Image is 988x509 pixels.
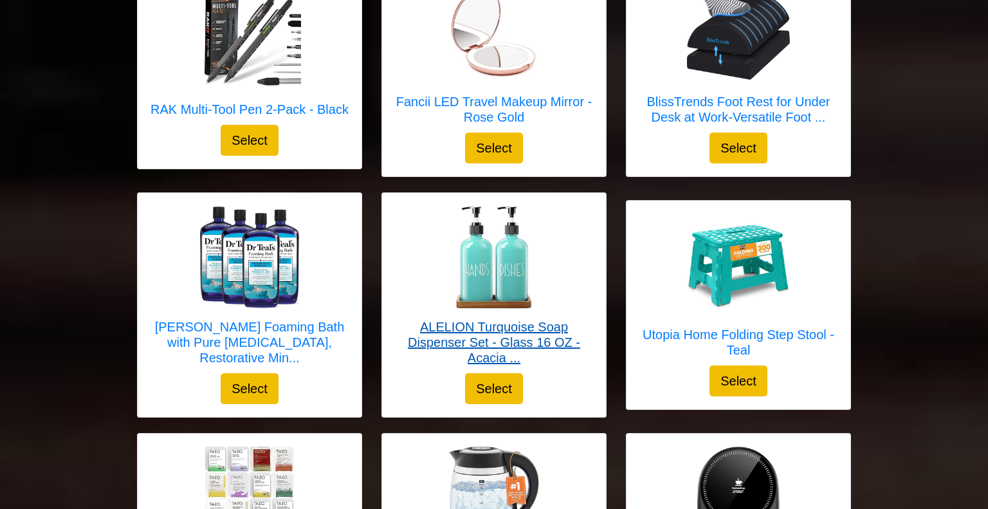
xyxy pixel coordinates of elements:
[221,373,279,404] button: Select
[709,366,767,396] button: Select
[151,319,349,366] h5: [PERSON_NAME] Foaming Bath with Pure [MEDICAL_DATA], Restorative Min...
[395,94,593,125] h5: Fancii LED Travel Makeup Mirror - Rose Gold
[395,206,593,373] a: ALELION Turquoise Soap Dispenser Set - Glass 16 OZ - Acacia Wood Tray ALELION Turquoise Soap Disp...
[639,327,837,358] h5: Utopia Home Folding Step Stool - Teal
[639,94,837,125] h5: BlissTrends Foot Rest for Under Desk at Work-Versatile Foot ...
[465,373,523,404] button: Select
[151,206,349,373] a: Dr Teal's Foaming Bath with Pure Epsom Salt, Restorative Minerals with Magnesium, Potassium, Zinc...
[465,133,523,163] button: Select
[151,102,349,117] h5: RAK Multi-Tool Pen 2-Pack - Black
[443,206,545,309] img: ALELION Turquoise Soap Dispenser Set - Glass 16 OZ - Acacia Wood Tray
[198,206,301,309] img: Dr Teal's Foaming Bath with Pure Epsom Salt, Restorative Minerals with Magnesium, Potassium, Zinc...
[639,214,837,366] a: Utopia Home Folding Step Stool - Teal Utopia Home Folding Step Stool - Teal
[709,133,767,163] button: Select
[687,223,790,309] img: Utopia Home Folding Step Stool - Teal
[395,319,593,366] h5: ALELION Turquoise Soap Dispenser Set - Glass 16 OZ - Acacia ...
[221,125,279,156] button: Select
